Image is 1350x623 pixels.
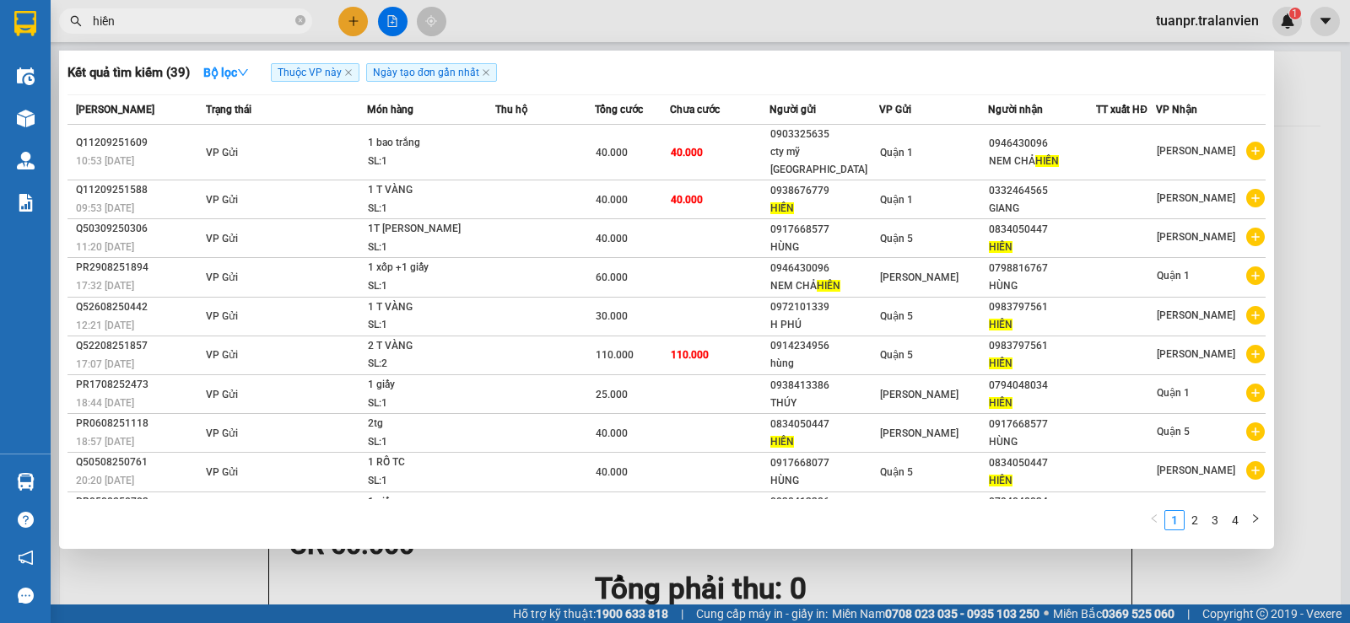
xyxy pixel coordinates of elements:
span: VP Gửi [206,310,238,322]
span: HIỀN [989,241,1012,253]
span: 110.000 [671,349,709,361]
span: 25.000 [596,389,628,400]
div: 0834050447 [770,416,878,433]
span: Quận 5 [1157,426,1190,438]
span: 10:53 [DATE] [76,155,134,167]
span: VP Gửi [206,271,238,283]
button: right [1245,510,1266,530]
div: 1 RỖ TC [368,454,494,472]
div: SL: 1 [368,395,494,413]
div: 0794048034 [989,493,1096,511]
div: hùng [770,355,878,373]
span: Quận 5 [880,466,913,478]
div: PR0608251118 [76,415,201,432]
span: Quận 1 [880,194,913,206]
span: [PERSON_NAME] [1157,309,1235,321]
span: HIỀN [770,436,794,448]
span: plus-circle [1246,228,1265,246]
span: Trạng thái [206,104,251,115]
span: 30.000 [596,310,628,322]
span: 09:53 [DATE] [76,202,134,214]
div: SL: 1 [368,153,494,171]
li: 1 [1164,510,1185,530]
span: 17:07 [DATE] [76,358,134,370]
li: 3 [1205,510,1225,530]
span: 18:44 [DATE] [76,397,134,409]
div: HÙNG [989,433,1096,451]
div: 1 T VÀNG [368,298,494,317]
span: close-circle [295,15,305,25]
div: 0914234956 [770,337,878,355]
div: PR2908251894 [76,259,201,277]
span: plus-circle [1246,142,1265,160]
div: 0983797561 [989,337,1096,355]
span: left [1149,513,1159,524]
span: [PERSON_NAME] [1157,348,1235,360]
span: close [344,68,353,77]
div: 0794048034 [989,377,1096,395]
div: Q50508250761 [76,454,201,471]
span: [PERSON_NAME] [1157,192,1235,204]
div: Q11209251609 [76,134,201,152]
div: Q11209251588 [76,181,201,199]
span: HIỀN [989,397,1012,409]
div: 1 T VÀNG [368,181,494,200]
b: Trà Lan Viên - Gửi khách hàng [104,24,167,191]
div: cty mỹ [GEOGRAPHIC_DATA] [770,143,878,179]
span: VP Gửi [206,233,238,244]
span: right [1250,513,1261,524]
span: HIỀN [989,357,1012,369]
span: 18:57 [DATE] [76,436,134,448]
span: Quận 5 [880,233,913,244]
li: Next Page [1245,510,1266,530]
span: plus-circle [1246,422,1265,441]
div: SL: 1 [368,472,494,491]
div: 0946430096 [770,260,878,277]
b: Trà Lan Viên [21,109,62,188]
span: 40.000 [671,147,703,158]
span: VP Gửi [206,194,238,206]
span: 40.000 [671,194,703,206]
span: Quận 1 [1157,387,1190,399]
div: 1 xốp +1 giấy [368,259,494,277]
a: 2 [1185,511,1204,529]
div: 0917668577 [989,416,1096,433]
span: Tổng cước [595,104,643,115]
div: 2tg [368,415,494,433]
span: [PERSON_NAME] [76,104,154,115]
div: PR1708252473 [76,376,201,394]
span: Quận 1 [880,147,913,158]
span: VP Nhận [1156,104,1197,115]
span: plus-circle [1246,189,1265,207]
span: plus-circle [1246,384,1265,402]
span: 11:20 [DATE] [76,241,134,253]
span: [PERSON_NAME] [1157,231,1235,243]
div: Q52208251857 [76,337,201,355]
div: 0938413386 [770,377,878,395]
span: HIỀN [817,280,840,292]
div: 0798816767 [989,260,1096,277]
div: 1 bao trắng [368,134,494,153]
span: plus-circle [1246,306,1265,325]
span: message [18,588,34,604]
span: 40.000 [596,194,628,206]
b: [DOMAIN_NAME] [142,64,232,78]
span: Quận 1 [1157,270,1190,282]
img: warehouse-icon [17,110,35,127]
div: 0946430096 [989,135,1096,153]
span: Thu hộ [495,104,527,115]
div: 1 giấy [368,376,494,395]
a: 3 [1206,511,1224,529]
span: VP Gửi [206,466,238,478]
div: H PHÚ [770,316,878,334]
div: 0332464565 [989,182,1096,200]
span: 40.000 [596,466,628,478]
div: Q52608250442 [76,298,201,316]
div: SL: 1 [368,239,494,257]
li: 2 [1185,510,1205,530]
span: 110.000 [596,349,634,361]
span: 40.000 [596,147,628,158]
li: (c) 2017 [142,80,232,101]
span: HIỀN [1035,155,1059,167]
img: warehouse-icon [17,67,35,85]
